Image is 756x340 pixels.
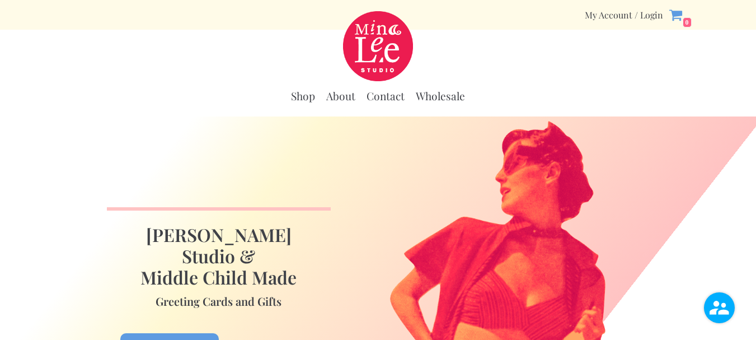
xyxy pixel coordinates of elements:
a: 0 [669,8,692,22]
a: Wholesale [416,89,465,103]
div: Primary Menu [291,83,465,109]
a: Mina Lee Studio [343,11,413,81]
img: user.png [704,292,735,323]
span: 0 [683,17,692,27]
h4: Greeting Cards and Gifts [120,296,317,307]
h1: [PERSON_NAME] Studio & Middle Child Made [120,224,317,288]
a: My Account / Login [585,9,663,21]
a: Shop [291,89,315,103]
a: About [326,89,355,103]
div: Secondary Menu [585,9,663,21]
a: Contact [367,89,405,103]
